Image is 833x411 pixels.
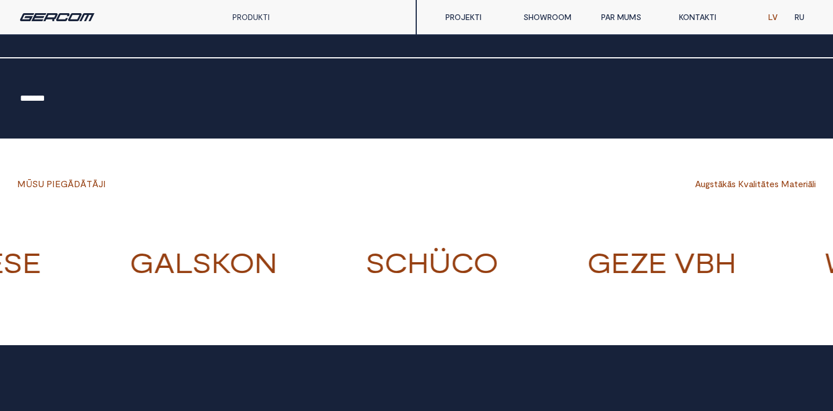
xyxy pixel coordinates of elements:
[232,12,270,22] a: PRODUKTI
[515,6,593,29] a: SHOWROOM
[705,179,710,189] span: g
[52,179,55,189] span: I
[670,6,748,29] a: KONTAKTI
[103,179,106,189] span: I
[86,179,92,189] span: T
[761,179,765,189] span: ā
[753,179,755,189] span: l
[710,179,714,189] span: s
[757,179,761,189] span: t
[808,179,812,189] span: ā
[718,179,723,189] span: ā
[55,179,61,189] span: E
[701,179,705,189] span: u
[68,179,74,189] span: Ā
[736,246,825,279] strong: VVVV
[727,179,732,189] span: ā
[806,179,808,189] span: i
[499,246,587,279] strong: VVVV
[789,179,794,189] span: a
[769,179,775,189] span: e
[98,179,103,189] span: J
[798,179,803,189] span: e
[277,246,366,279] strong: VVVV
[17,179,26,189] span: M
[749,179,753,189] span: a
[812,179,814,189] span: l
[38,179,44,189] span: U
[765,179,769,189] span: t
[32,179,38,189] span: S
[41,246,130,279] strong: VVVV
[744,179,749,189] span: v
[46,179,52,189] span: P
[786,6,813,29] a: RU
[695,179,701,189] span: A
[26,179,32,189] span: Ū
[775,179,779,189] span: s
[74,179,80,189] span: D
[714,179,718,189] span: t
[803,179,806,189] span: r
[738,179,744,189] span: K
[781,179,789,189] span: M
[92,179,98,189] span: Ā
[593,6,670,29] a: PAR MUMS
[760,6,786,29] a: LV
[755,179,757,189] span: i
[61,179,68,189] span: G
[437,6,515,29] a: PROJEKTI
[80,179,86,189] span: Ā
[732,179,736,189] span: s
[814,179,816,189] span: i
[723,179,727,189] span: k
[794,179,798,189] span: t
